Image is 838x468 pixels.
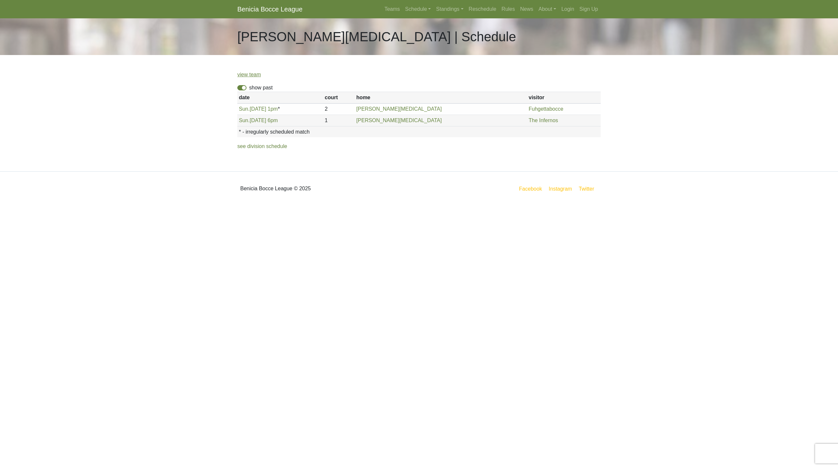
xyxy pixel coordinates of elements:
a: The Infernos [529,118,558,123]
a: Reschedule [466,3,499,16]
div: Benicia Bocce League © 2025 [232,177,419,200]
span: Sun. [239,106,250,112]
a: Twitter [577,185,599,193]
a: see division schedule [237,143,287,149]
label: show past [249,84,273,92]
a: Sun.[DATE] 1pm [239,106,278,112]
a: Schedule [403,3,434,16]
th: court [323,92,355,103]
a: Benicia Bocce League [237,3,302,16]
a: view team [237,72,261,77]
a: Standings [433,3,466,16]
a: Teams [382,3,402,16]
a: About [536,3,559,16]
td: 1 [323,115,355,126]
a: [PERSON_NAME][MEDICAL_DATA] [356,106,442,112]
h1: [PERSON_NAME][MEDICAL_DATA] | Schedule [237,29,516,45]
a: Facebook [518,185,543,193]
span: Sun. [239,118,250,123]
th: visitor [527,92,601,103]
th: home [355,92,527,103]
a: Sun.[DATE] 6pm [239,118,278,123]
td: 2 [323,103,355,115]
th: date [237,92,323,103]
a: Fuhgettabocce [529,106,563,112]
a: [PERSON_NAME][MEDICAL_DATA] [356,118,442,123]
a: Login [559,3,577,16]
th: * - irregularly scheduled match [237,126,601,137]
a: News [518,3,536,16]
a: Instagram [547,185,573,193]
a: Sign Up [577,3,601,16]
a: Rules [499,3,518,16]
